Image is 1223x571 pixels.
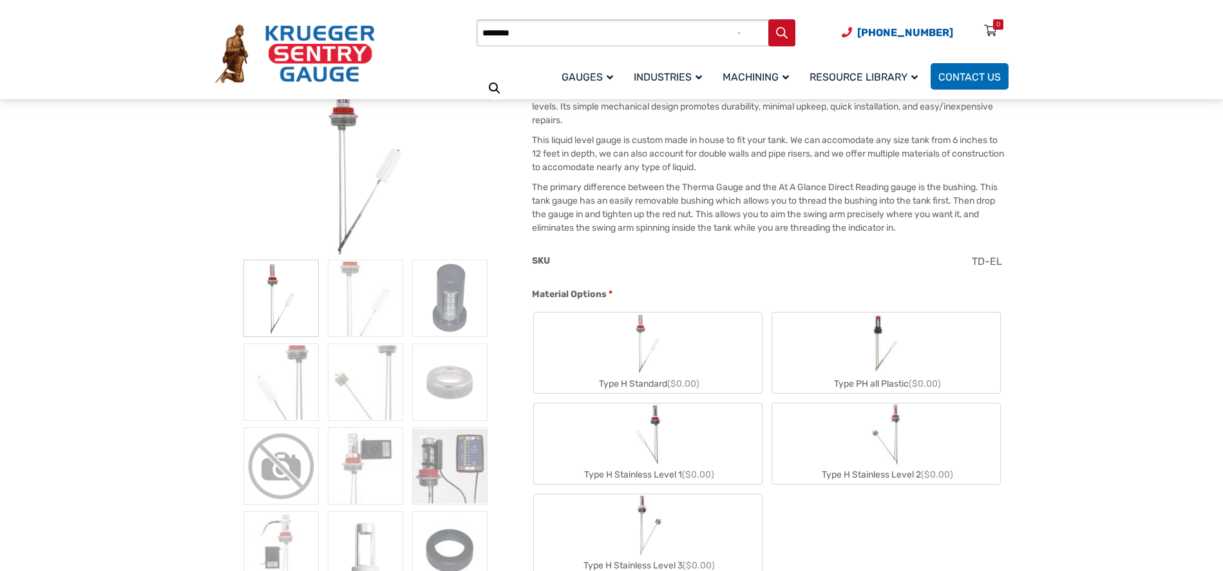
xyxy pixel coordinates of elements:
[772,465,1000,484] div: Type H Stainless Level 2
[772,403,1000,484] label: Type H Stainless Level 2
[909,378,941,389] span: ($0.00)
[715,61,802,92] a: Machining
[534,313,762,393] label: Type H Standard
[772,374,1000,393] div: Type PH all Plastic
[931,63,1009,90] a: Contact Us
[412,427,488,505] img: Therma Gauge - Image 9
[626,61,715,92] a: Industries
[609,287,612,301] abbr: required
[483,77,506,100] a: View full-screen image gallery
[532,255,550,266] span: SKU
[682,469,714,480] span: ($0.00)
[723,71,789,83] span: Machining
[328,427,403,505] img: Therma Gauge - Image 8
[554,61,626,92] a: Gauges
[328,260,403,337] img: Therma Gauge - Image 2
[938,71,1001,83] span: Contact Us
[534,374,762,393] div: Type H Standard
[534,403,762,484] label: Type H Stainless Level 1
[562,71,613,83] span: Gauges
[532,86,1008,127] p: The Therma Type H Liquid Level Gauge is a reliable, swing arm type tank gauge used for measuring ...
[532,289,607,300] span: Material Options
[412,260,488,337] img: PVG
[243,344,319,421] img: Therma Gauge - Image 4
[683,560,715,571] span: ($0.00)
[921,469,953,480] span: ($0.00)
[532,133,1008,174] p: This liquid level gauge is custom made in house to fit your tank. We can accomodate any size tank...
[532,180,1008,235] p: The primary difference between the Therma Gauge and the At A Glance Direct Reading gauge is the b...
[768,19,795,46] button: Search
[412,344,488,421] img: ALN
[842,24,953,41] a: Phone Number (920) 434-8860
[802,61,931,92] a: Resource Library
[534,465,762,484] div: Type H Stainless Level 1
[328,344,403,421] img: Therma Gauge - Image 5
[857,26,953,39] span: [PHONE_NUMBER]
[972,255,1002,267] span: TD-EL
[243,427,319,505] img: Therma Gauge - Image 7
[810,71,918,83] span: Resource Library
[243,260,319,337] img: Therma Gauge
[772,313,1000,393] label: Type PH all Plastic
[634,71,702,83] span: Industries
[996,19,1000,30] div: 0
[215,24,375,84] img: Krueger Sentry Gauge
[667,378,699,389] span: ($0.00)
